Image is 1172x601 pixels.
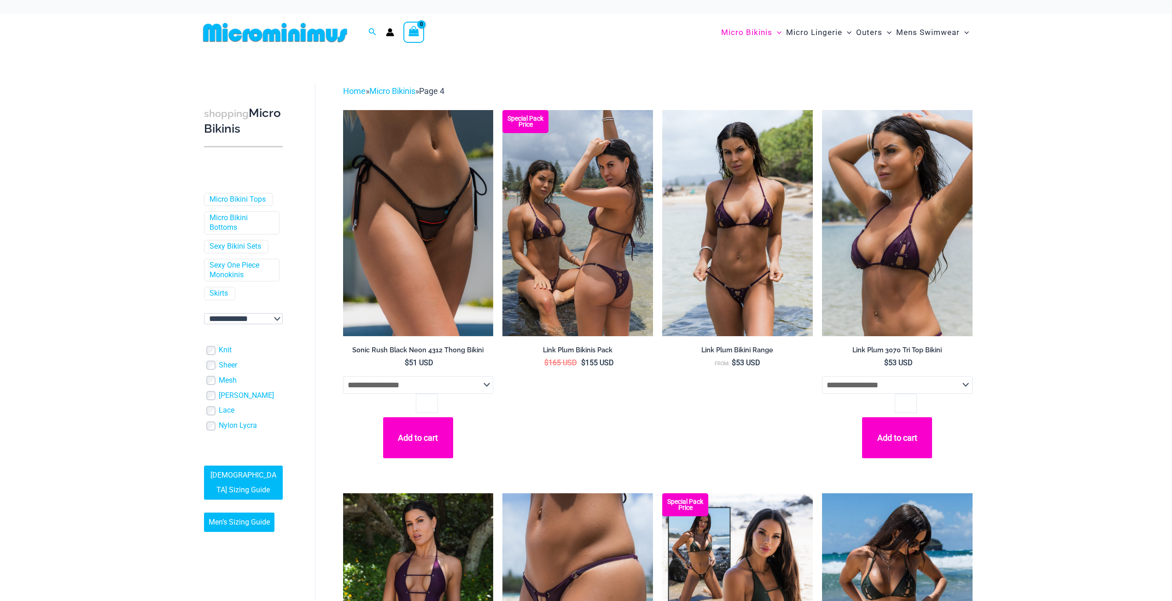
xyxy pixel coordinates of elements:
[210,195,266,204] a: Micro Bikini Tops
[204,466,283,500] a: [DEMOGRAPHIC_DATA] Sizing Guide
[894,18,971,47] a: Mens SwimwearMenu ToggleMenu Toggle
[895,394,916,413] input: Product quantity
[854,18,894,47] a: OutersMenu ToggleMenu Toggle
[419,86,444,96] span: Page 4
[719,18,784,47] a: Micro BikinisMenu ToggleMenu Toggle
[721,21,772,44] span: Micro Bikinis
[502,346,653,355] h2: Link Plum Bikinis Pack
[204,108,249,119] span: shopping
[204,105,283,137] h3: Micro Bikinis
[772,21,781,44] span: Menu Toggle
[896,21,960,44] span: Mens Swimwear
[822,346,973,358] a: Link Plum 3070 Tri Top Bikini
[882,21,892,44] span: Menu Toggle
[662,110,813,336] a: Link Plum 3070 Tri Top 4580 Micro 01Link Plum 3070 Tri Top 4580 Micro 05Link Plum 3070 Tri Top 45...
[204,513,274,532] a: Men’s Sizing Guide
[502,110,653,336] a: Bikini Pack Plum Link Plum 3070 Tri Top 4580 Micro 04Link Plum 3070 Tri Top 4580 Micro 04
[219,361,237,370] a: Sheer
[210,261,272,280] a: Sexy One Piece Monokinis
[662,346,813,355] h2: Link Plum Bikini Range
[343,110,494,336] img: Sonic Rush Black Neon 4312 Thong Bikini 01
[822,346,973,355] h2: Link Plum 3070 Tri Top Bikini
[368,27,377,38] a: Search icon link
[784,18,854,47] a: Micro LingerieMenu ToggleMenu Toggle
[210,242,261,251] a: Sexy Bikini Sets
[884,358,888,367] span: $
[960,21,969,44] span: Menu Toggle
[862,417,932,458] button: Add to cart
[732,358,736,367] span: $
[219,406,234,416] a: Lace
[219,421,257,431] a: Nylon Lycra
[204,313,283,324] select: wpc-taxonomy-pa_color-745982
[856,21,882,44] span: Outers
[786,21,842,44] span: Micro Lingerie
[219,345,232,355] a: Knit
[662,346,813,358] a: Link Plum Bikini Range
[662,499,708,511] b: Special Pack Price
[343,86,444,96] span: » »
[884,358,913,367] bdi: 53 USD
[210,214,272,233] a: Micro Bikini Bottoms
[502,110,653,336] img: Bikini Pack Plum
[343,346,494,358] a: Sonic Rush Black Neon 4312 Thong Bikini
[405,358,409,367] span: $
[662,110,813,336] img: Link Plum 3070 Tri Top 4580 Micro 01
[732,358,760,367] bdi: 53 USD
[416,394,437,413] input: Product quantity
[343,110,494,336] a: Sonic Rush Black Neon 4312 Thong Bikini 01Sonic Rush Black Neon 4312 Thong Bikini 02Sonic Rush Bl...
[581,358,614,367] bdi: 155 USD
[219,376,237,385] a: Mesh
[502,116,548,128] b: Special Pack Price
[405,358,433,367] bdi: 51 USD
[369,86,415,96] a: Micro Bikinis
[219,391,274,401] a: [PERSON_NAME]
[822,110,973,336] a: Link Plum 3070 Tri Top 01Link Plum 3070 Tri Top 2031 Cheeky 01Link Plum 3070 Tri Top 2031 Cheeky 01
[842,21,851,44] span: Menu Toggle
[581,358,585,367] span: $
[386,28,394,36] a: Account icon link
[544,358,548,367] span: $
[403,22,425,43] a: View Shopping Cart, empty
[544,358,577,367] bdi: 165 USD
[822,110,973,336] img: Link Plum 3070 Tri Top 01
[717,17,973,48] nav: Site Navigation
[715,361,729,367] span: From:
[343,346,494,355] h2: Sonic Rush Black Neon 4312 Thong Bikini
[383,417,453,458] button: Add to cart
[343,86,366,96] a: Home
[199,22,351,43] img: MM SHOP LOGO FLAT
[502,346,653,358] a: Link Plum Bikinis Pack
[210,289,228,299] a: Skirts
